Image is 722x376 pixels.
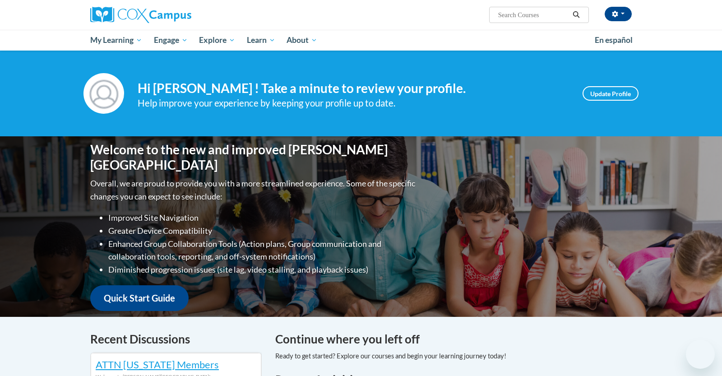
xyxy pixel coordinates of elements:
[108,211,417,224] li: Improved Site Navigation
[148,30,194,51] a: Engage
[193,30,241,51] a: Explore
[90,330,262,348] h4: Recent Discussions
[90,7,191,23] img: Cox Campus
[90,285,189,311] a: Quick Start Guide
[281,30,324,51] a: About
[583,86,639,101] a: Update Profile
[287,35,317,46] span: About
[138,81,569,96] h4: Hi [PERSON_NAME] ! Take a minute to review your profile.
[154,35,188,46] span: Engage
[589,31,639,50] a: En español
[241,30,281,51] a: Learn
[497,9,569,20] input: Search Courses
[90,7,262,23] a: Cox Campus
[77,30,645,51] div: Main menu
[90,177,417,203] p: Overall, we are proud to provide you with a more streamlined experience. Some of the specific cha...
[138,96,569,111] div: Help improve your experience by keeping your profile up to date.
[605,7,632,21] button: Account Settings
[275,330,632,348] h4: Continue where you left off
[108,224,417,237] li: Greater Device Compatibility
[199,35,235,46] span: Explore
[569,9,583,20] button: Search
[90,35,142,46] span: My Learning
[595,35,633,45] span: En español
[83,73,124,114] img: Profile Image
[90,142,417,172] h1: Welcome to the new and improved [PERSON_NAME][GEOGRAPHIC_DATA]
[84,30,148,51] a: My Learning
[96,358,219,371] a: ATTN [US_STATE] Members
[108,237,417,264] li: Enhanced Group Collaboration Tools (Action plans, Group communication and collaboration tools, re...
[247,35,275,46] span: Learn
[686,340,715,369] iframe: Button to launch messaging window
[108,263,417,276] li: Diminished progression issues (site lag, video stalling, and playback issues)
